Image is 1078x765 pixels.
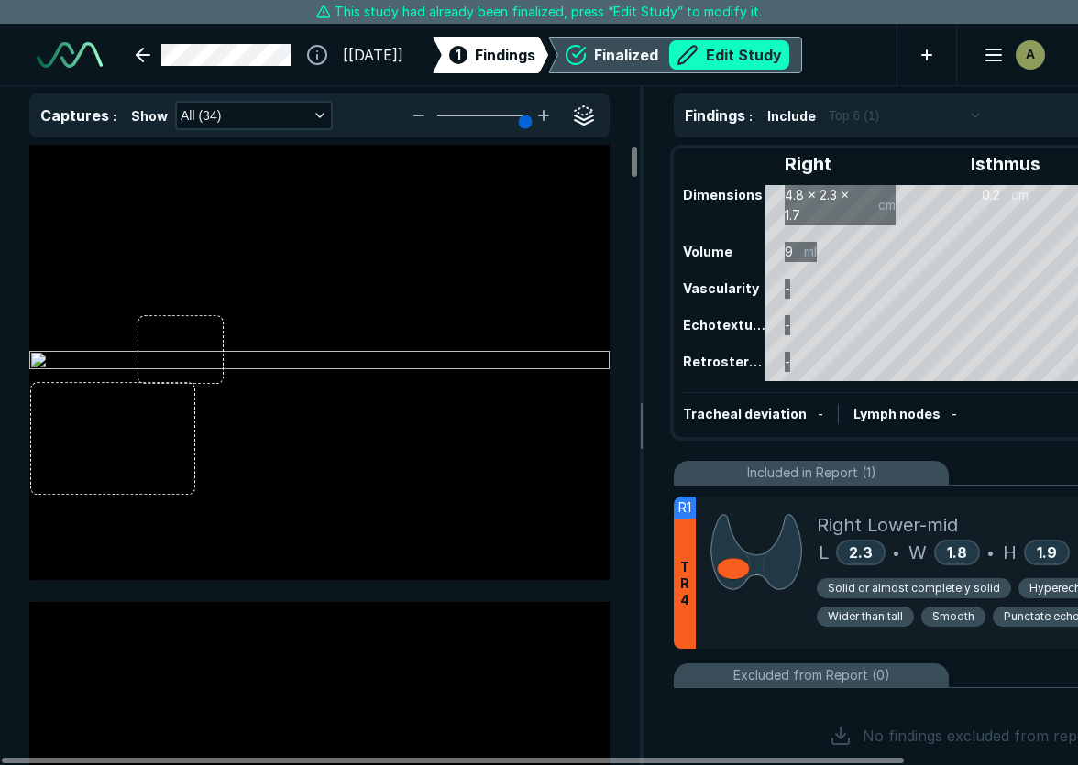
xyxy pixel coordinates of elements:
[40,106,109,125] span: Captures
[932,608,974,625] span: Smooth
[710,511,802,593] img: 8N24+JAAAABklEQVQDADs6EdhjZQ1+AAAAAElFTkSuQmCC
[113,108,116,124] span: :
[29,35,110,75] a: See-Mode Logo
[828,580,1000,596] span: Solid or almost completely solid
[29,351,610,373] img: 0ad772a2-50ba-4710-8dc6-bc08075d613a
[456,45,461,64] span: 1
[987,541,994,563] span: •
[181,105,221,126] span: All (34)
[947,543,967,562] span: 1.8
[818,406,823,421] span: -
[893,541,899,563] span: •
[819,539,829,566] span: L
[747,463,876,483] span: Included in Report (1)
[733,665,890,685] span: Excluded from Report (0)
[972,37,1049,73] button: avatar-name
[37,42,103,68] img: See-Mode Logo
[853,406,940,421] span: Lymph nodes
[548,37,802,73] div: FinalizedEdit Study
[817,511,958,539] span: Right Lower-mid
[908,539,927,566] span: W
[749,108,753,124] span: :
[1037,543,1057,562] span: 1.9
[680,559,689,608] span: T R 4
[1016,40,1045,70] div: avatar-name
[594,40,789,70] div: Finalized
[767,106,816,126] span: Include
[335,2,762,22] span: This study had already been finalized, press “Edit Study” to modify it.
[669,40,789,70] button: Edit Study
[951,406,957,421] span: -
[343,44,403,66] span: [[DATE]]
[828,608,903,625] span: Wider than tall
[131,106,168,126] span: Show
[678,497,691,518] span: R1
[829,105,879,126] span: Top 6 (1)
[849,543,873,562] span: 2.3
[433,37,548,73] div: 1Findings
[475,44,535,66] span: Findings
[685,106,745,125] span: Findings
[683,406,807,421] span: Tracheal deviation
[1026,45,1035,64] span: A
[1003,539,1017,566] span: H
